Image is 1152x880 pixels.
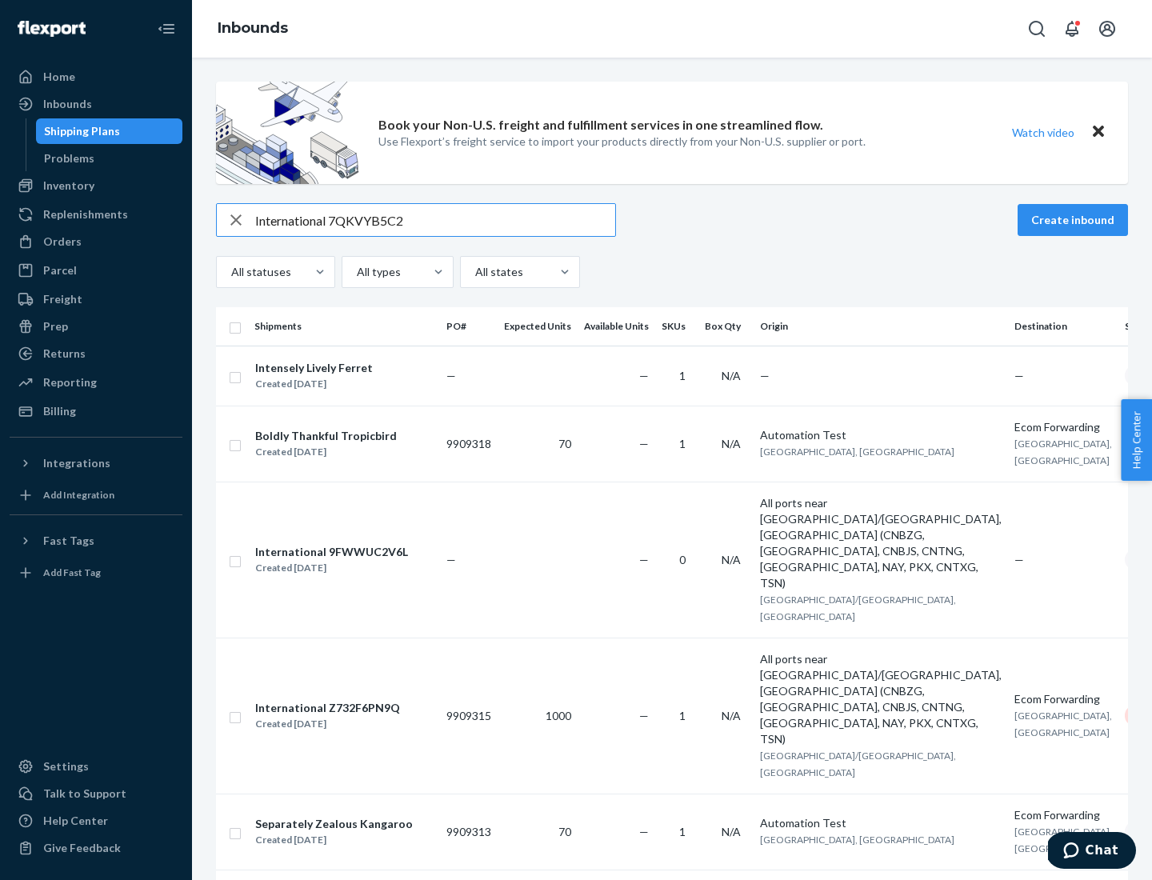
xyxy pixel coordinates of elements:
[1008,307,1118,346] th: Destination
[43,374,97,390] div: Reporting
[760,594,956,622] span: [GEOGRAPHIC_DATA]/[GEOGRAPHIC_DATA], [GEOGRAPHIC_DATA]
[255,700,400,716] div: International Z732F6PN9Q
[378,116,823,134] p: Book your Non-U.S. freight and fulfillment services in one streamlined flow.
[440,638,498,794] td: 9909315
[722,553,741,566] span: N/A
[255,544,408,560] div: International 9FWWUC2V6L
[679,369,686,382] span: 1
[558,825,571,838] span: 70
[10,560,182,586] a: Add Fast Tag
[255,204,615,236] input: Search inbounds by name, destination, msku...
[43,533,94,549] div: Fast Tags
[1018,204,1128,236] button: Create inbound
[205,6,301,52] ol: breadcrumbs
[43,262,77,278] div: Parcel
[255,428,397,444] div: Boldly Thankful Tropicbird
[10,341,182,366] a: Returns
[255,444,397,460] div: Created [DATE]
[10,91,182,117] a: Inbounds
[1056,13,1088,45] button: Open notifications
[10,450,182,476] button: Integrations
[440,794,498,870] td: 9909313
[1014,438,1112,466] span: [GEOGRAPHIC_DATA], [GEOGRAPHIC_DATA]
[639,553,649,566] span: —
[722,709,741,722] span: N/A
[474,264,475,280] input: All states
[760,834,954,846] span: [GEOGRAPHIC_DATA], [GEOGRAPHIC_DATA]
[43,786,126,802] div: Talk to Support
[1014,710,1112,738] span: [GEOGRAPHIC_DATA], [GEOGRAPHIC_DATA]
[43,813,108,829] div: Help Center
[43,69,75,85] div: Home
[255,816,413,832] div: Separately Zealous Kangaroo
[446,369,456,382] span: —
[1048,832,1136,872] iframe: Opens a widget where you can chat to one of our agents
[446,553,456,566] span: —
[679,825,686,838] span: 1
[1014,553,1024,566] span: —
[43,758,89,774] div: Settings
[1002,121,1085,144] button: Watch video
[679,553,686,566] span: 0
[10,229,182,254] a: Orders
[639,437,649,450] span: —
[1014,807,1112,823] div: Ecom Forwarding
[440,307,498,346] th: PO#
[43,840,121,856] div: Give Feedback
[558,437,571,450] span: 70
[255,716,400,732] div: Created [DATE]
[10,781,182,806] button: Talk to Support
[760,651,1002,747] div: All ports near [GEOGRAPHIC_DATA]/[GEOGRAPHIC_DATA], [GEOGRAPHIC_DATA] (CNBZG, [GEOGRAPHIC_DATA], ...
[150,13,182,45] button: Close Navigation
[1121,399,1152,481] button: Help Center
[255,376,373,392] div: Created [DATE]
[578,307,655,346] th: Available Units
[355,264,357,280] input: All types
[43,234,82,250] div: Orders
[10,258,182,283] a: Parcel
[378,134,866,150] p: Use Flexport’s freight service to import your products directly from your Non-U.S. supplier or port.
[1014,691,1112,707] div: Ecom Forwarding
[10,64,182,90] a: Home
[1014,369,1024,382] span: —
[18,21,86,37] img: Flexport logo
[1014,419,1112,435] div: Ecom Forwarding
[36,146,183,171] a: Problems
[760,815,1002,831] div: Automation Test
[1091,13,1123,45] button: Open account menu
[498,307,578,346] th: Expected Units
[43,566,101,579] div: Add Fast Tag
[10,173,182,198] a: Inventory
[43,346,86,362] div: Returns
[722,437,741,450] span: N/A
[43,488,114,502] div: Add Integration
[10,528,182,554] button: Fast Tags
[43,403,76,419] div: Billing
[10,286,182,312] a: Freight
[10,808,182,834] a: Help Center
[10,314,182,339] a: Prep
[10,835,182,861] button: Give Feedback
[10,754,182,779] a: Settings
[754,307,1008,346] th: Origin
[10,370,182,395] a: Reporting
[10,398,182,424] a: Billing
[760,495,1002,591] div: All ports near [GEOGRAPHIC_DATA]/[GEOGRAPHIC_DATA], [GEOGRAPHIC_DATA] (CNBZG, [GEOGRAPHIC_DATA], ...
[679,709,686,722] span: 1
[722,369,741,382] span: N/A
[43,178,94,194] div: Inventory
[722,825,741,838] span: N/A
[43,455,110,471] div: Integrations
[255,832,413,848] div: Created [DATE]
[10,482,182,508] a: Add Integration
[760,369,770,382] span: —
[218,19,288,37] a: Inbounds
[760,427,1002,443] div: Automation Test
[1088,121,1109,144] button: Close
[698,307,754,346] th: Box Qty
[1021,13,1053,45] button: Open Search Box
[639,709,649,722] span: —
[43,291,82,307] div: Freight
